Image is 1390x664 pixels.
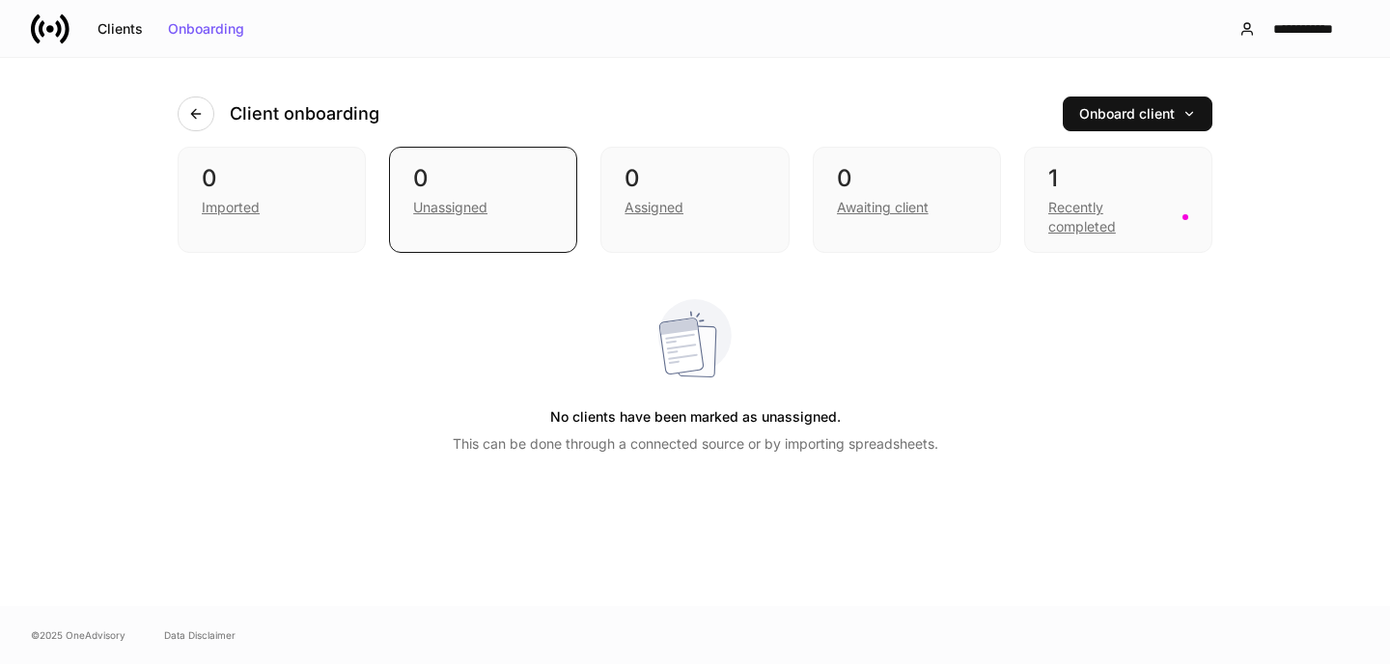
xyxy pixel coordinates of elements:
[837,163,977,194] div: 0
[837,198,929,217] div: Awaiting client
[155,14,257,44] button: Onboarding
[31,627,125,643] span: © 2025 OneAdvisory
[1024,147,1212,253] div: 1Recently completed
[625,198,683,217] div: Assigned
[453,434,938,454] p: This can be done through a connected source or by importing spreadsheets.
[230,102,379,125] h4: Client onboarding
[164,627,236,643] a: Data Disclaimer
[1079,107,1196,121] div: Onboard client
[413,198,487,217] div: Unassigned
[168,22,244,36] div: Onboarding
[1063,97,1212,131] button: Onboard client
[1048,163,1188,194] div: 1
[389,147,577,253] div: 0Unassigned
[550,400,841,434] h5: No clients have been marked as unassigned.
[600,147,789,253] div: 0Assigned
[202,163,342,194] div: 0
[202,198,260,217] div: Imported
[97,22,143,36] div: Clients
[413,163,553,194] div: 0
[85,14,155,44] button: Clients
[178,147,366,253] div: 0Imported
[813,147,1001,253] div: 0Awaiting client
[1048,198,1171,236] div: Recently completed
[625,163,764,194] div: 0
